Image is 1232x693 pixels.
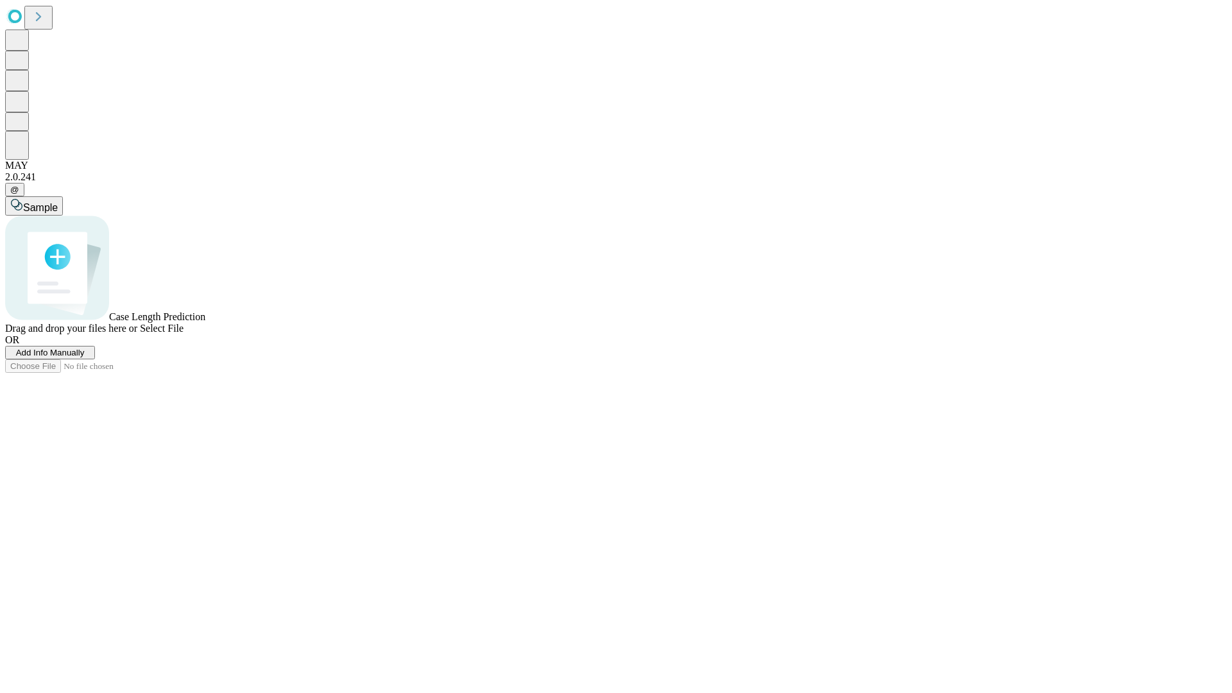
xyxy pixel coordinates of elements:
span: @ [10,185,19,194]
button: @ [5,183,24,196]
span: Case Length Prediction [109,311,205,322]
span: Select File [140,323,184,334]
div: 2.0.241 [5,171,1227,183]
button: Sample [5,196,63,216]
div: MAY [5,160,1227,171]
span: OR [5,334,19,345]
span: Sample [23,202,58,213]
button: Add Info Manually [5,346,95,359]
span: Add Info Manually [16,348,85,357]
span: Drag and drop your files here or [5,323,137,334]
